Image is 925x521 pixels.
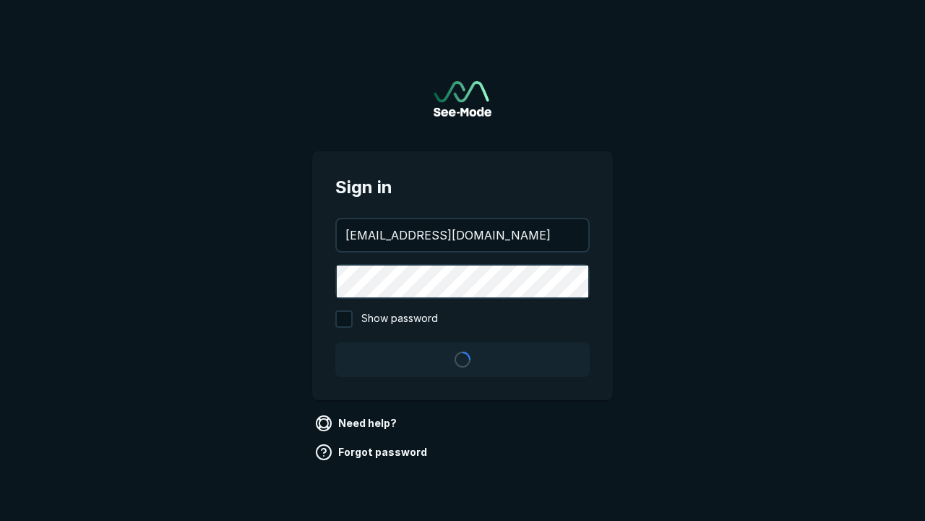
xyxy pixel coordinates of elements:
a: Need help? [312,412,403,435]
a: Go to sign in [434,81,491,117]
span: Sign in [335,174,590,200]
input: your@email.com [337,219,588,251]
img: See-Mode Logo [434,81,491,117]
a: Forgot password [312,441,433,464]
span: Show password [361,310,438,328]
